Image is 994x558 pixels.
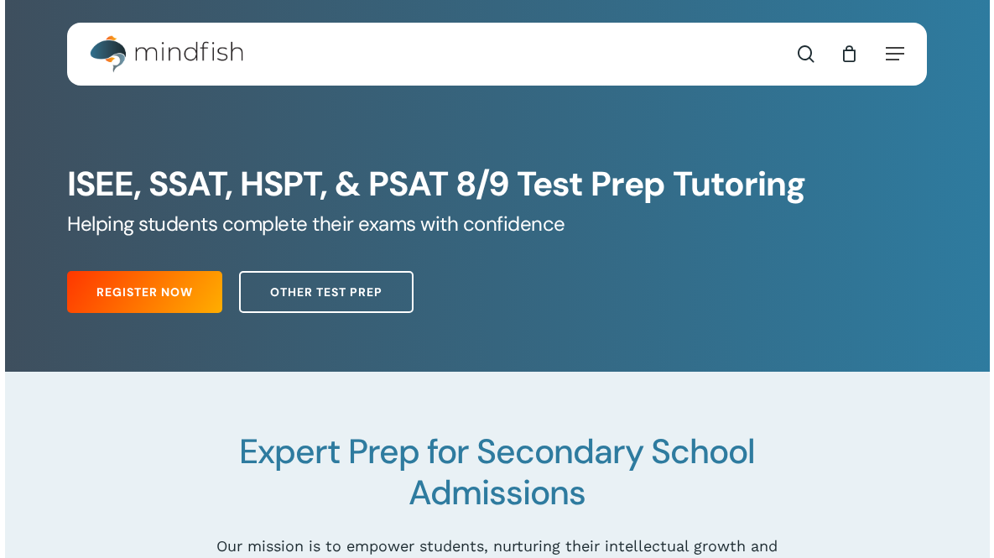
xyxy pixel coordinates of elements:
[67,23,927,86] header: Main Menu
[270,284,383,300] span: Other Test Prep
[239,271,414,313] a: Other Test Prep
[67,271,222,313] a: Register Now
[239,430,755,515] span: Expert Prep for Secondary School Admissions
[67,164,927,205] h1: ISEE, SSAT, HSPT, & PSAT 8/9 Test Prep Tutoring
[886,45,904,62] a: Navigation Menu
[96,284,193,300] span: Register Now
[67,211,927,237] h5: Helping students complete their exams with confidence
